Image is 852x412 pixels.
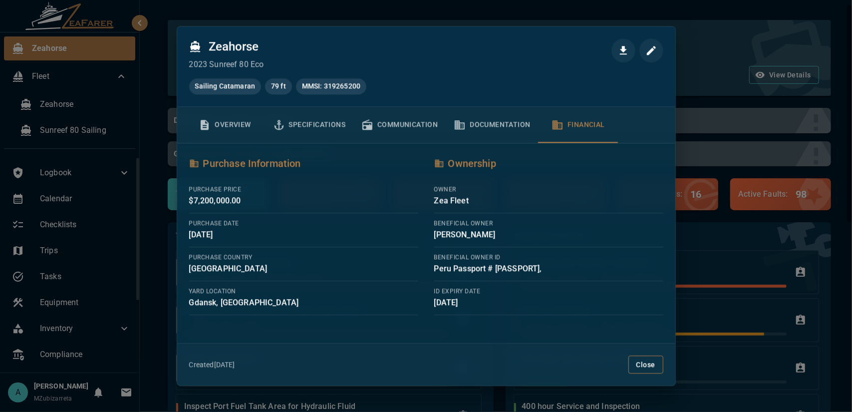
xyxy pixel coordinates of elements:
[265,107,354,143] button: Specifications
[434,253,663,262] p: Beneficial Owner ID
[434,155,663,171] h6: Ownership
[189,360,235,370] p: Created [DATE]
[353,107,446,143] button: Communication
[434,297,663,309] p: [DATE]
[434,185,663,194] p: Owner
[189,155,418,171] h6: Purchase Information
[189,229,418,241] p: [DATE]
[189,287,418,296] p: Yard Location
[189,253,418,262] p: Purchase Country
[189,38,603,54] h2: Zeahorse
[189,58,603,70] p: 2023 Sunreef 80 Eco
[446,107,538,143] button: Documentation
[539,107,618,143] button: Financial
[189,297,418,309] p: Gdansk, [GEOGRAPHIC_DATA]
[189,219,418,228] p: Purchase Date
[265,81,292,91] span: 79 ft
[296,81,366,91] span: MMSI: 319265200
[434,195,663,207] p: Zea Fleet
[434,229,663,241] p: [PERSON_NAME]
[434,219,663,228] p: Beneficial Owner
[189,185,418,194] p: Purchase Price
[185,107,265,143] button: Overview
[434,287,663,296] p: ID Expiry Date
[189,195,418,207] p: $7,200,000.00
[189,263,418,275] p: [GEOGRAPHIC_DATA]
[628,356,663,374] button: Close
[434,263,663,275] p: Peru Passport # [PASSPORT],
[189,81,262,91] span: Sailing Catamaran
